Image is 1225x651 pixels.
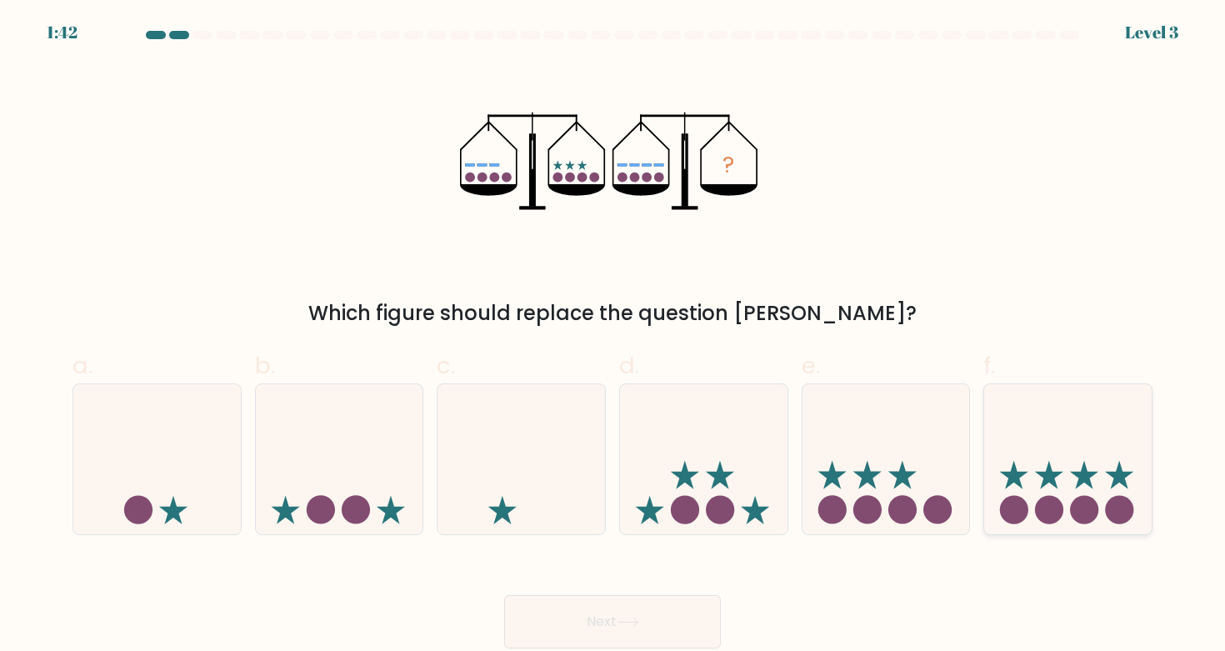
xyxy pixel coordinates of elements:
span: e. [802,349,820,382]
button: Next [504,595,721,648]
span: f. [983,349,995,382]
div: Which figure should replace the question [PERSON_NAME]? [82,298,1142,328]
div: Level 3 [1125,20,1178,45]
span: d. [619,349,639,382]
span: a. [72,349,92,382]
span: c. [437,349,455,382]
span: b. [255,349,275,382]
tspan: ? [723,148,735,181]
div: 1:42 [47,20,77,45]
